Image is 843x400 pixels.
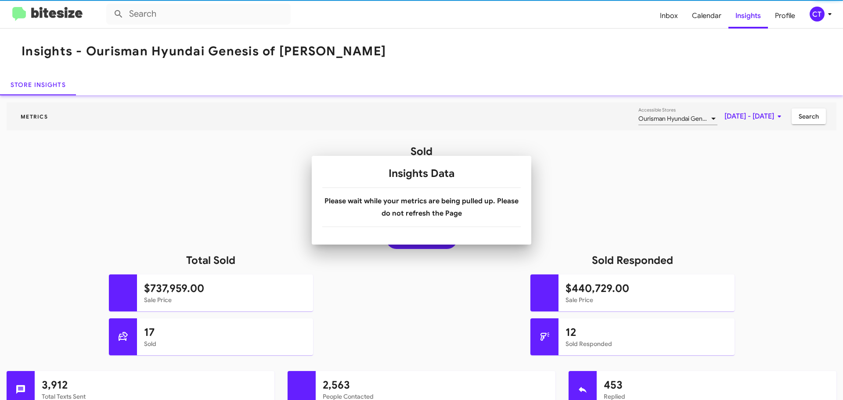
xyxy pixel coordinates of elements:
div: CT [810,7,825,22]
b: Please wait while your metrics are being pulled up. Please do not refresh the Page [324,197,519,218]
span: [DATE] - [DATE] [724,108,785,124]
h1: Insights - Ourisman Hyundai Genesis of [PERSON_NAME] [22,44,386,58]
h1: $737,959.00 [144,281,306,295]
span: Inbox [653,3,685,29]
h1: 17 [144,325,306,339]
mat-card-subtitle: Sale Price [144,295,306,304]
span: Search [799,108,819,124]
span: Profile [768,3,802,29]
mat-card-subtitle: Sold [144,339,306,348]
h1: 453 [604,378,829,392]
mat-card-subtitle: Sold Responded [566,339,728,348]
span: Calendar [685,3,728,29]
span: Insights [728,3,768,29]
h1: Insights Data [322,166,521,180]
h1: Sold Responded [421,253,843,267]
input: Search [106,4,291,25]
span: Ourisman Hyundai Genesis of [PERSON_NAME] [638,115,769,123]
h1: $440,729.00 [566,281,728,295]
h1: 2,563 [323,378,548,392]
h1: 12 [566,325,728,339]
mat-card-subtitle: Sale Price [566,295,728,304]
